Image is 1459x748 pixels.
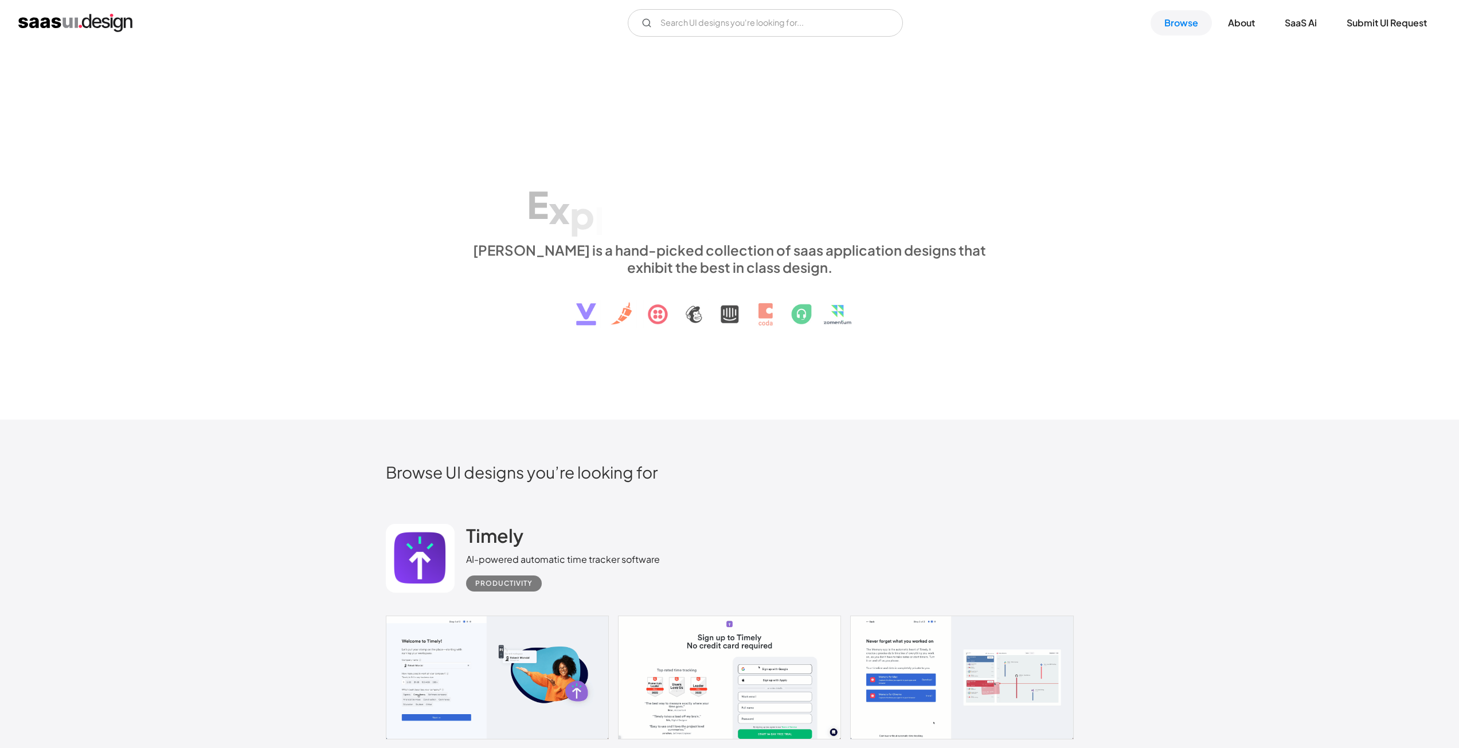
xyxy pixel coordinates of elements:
div: E [527,182,549,226]
div: AI-powered automatic time tracker software [466,553,660,566]
form: Email Form [628,9,903,37]
a: About [1214,10,1269,36]
h1: Explore SaaS UI design patterns & interactions. [466,142,993,230]
a: home [18,14,132,32]
h2: Timely [466,524,523,547]
input: Search UI designs you're looking for... [628,9,903,37]
div: p [570,193,594,237]
h2: Browse UI designs you’re looking for [386,462,1074,482]
img: text, icon, saas logo [556,276,903,335]
div: l [594,198,604,242]
a: Timely [466,524,523,553]
a: Browse [1151,10,1212,36]
div: Productivity [475,577,533,590]
a: SaaS Ai [1271,10,1331,36]
a: Submit UI Request [1333,10,1441,36]
div: [PERSON_NAME] is a hand-picked collection of saas application designs that exhibit the best in cl... [466,241,993,276]
div: x [549,187,570,232]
